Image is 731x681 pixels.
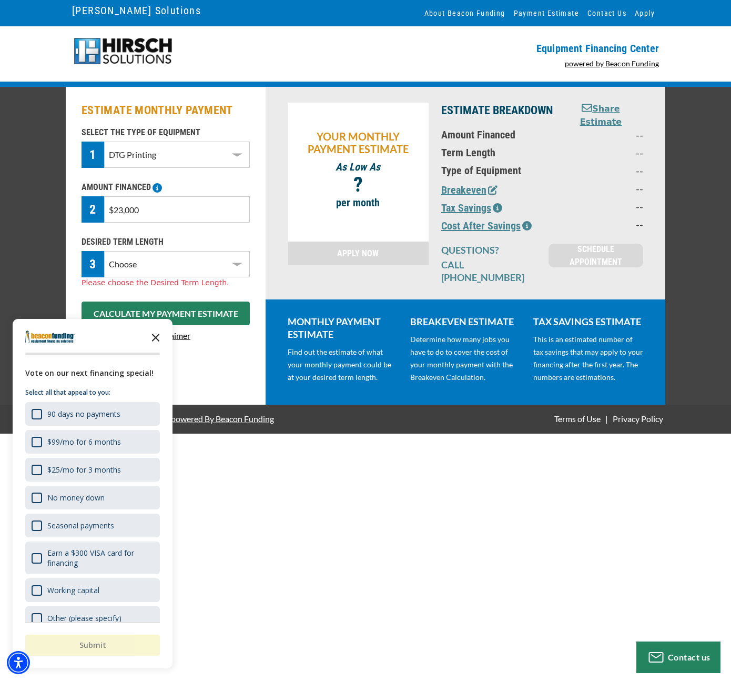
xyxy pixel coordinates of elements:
p: -- [566,128,643,141]
p: As Low As [293,161,423,173]
div: Earn a $300 VISA card for financing [47,548,154,568]
div: Seasonal payments [47,520,114,530]
a: APPLY NOW [288,242,429,265]
div: Other (please specify) [25,606,160,630]
p: This is an estimated number of tax savings that may apply to your financing after the first year.... [533,333,643,384]
button: Breakeven [441,182,498,198]
p: Select all that appeal to you: [25,387,160,398]
a: Privacy Policy - open in a new tab [611,414,665,424]
p: MONTHLY PAYMENT ESTIMATE [288,315,398,340]
p: QUESTIONS? [441,244,536,256]
div: Please choose the Desired Term Length. [82,277,250,288]
p: YOUR MONTHLY PAYMENT ESTIMATE [293,130,423,155]
p: -- [566,218,643,231]
span: | [605,414,608,424]
p: TAX SAVINGS ESTIMATE [533,315,643,328]
p: Type of Equipment [441,164,554,177]
div: Accessibility Menu [7,651,30,674]
div: $25/mo for 3 months [47,465,121,475]
img: logo [72,37,174,66]
div: 1 [82,142,104,168]
p: ? [293,178,423,191]
button: Contact us [636,642,720,673]
p: SELECT THE TYPE OF EQUIPMENT [82,126,250,139]
p: -- [566,200,643,213]
p: CALL [PHONE_NUMBER] [441,258,536,284]
p: ESTIMATE BREAKDOWN [441,103,554,118]
button: Close the survey [145,326,166,347]
button: Cost After Savings [441,218,532,234]
div: $99/mo for 6 months [47,437,121,447]
p: Amount Financed [441,128,554,141]
p: Determine how many jobs you have to do to cover the cost of your monthly payment with the Breakev... [410,333,520,384]
div: 2 [82,196,104,223]
p: Equipment Financing Center [372,42,659,55]
div: Other (please specify) [47,613,121,623]
div: 90 days no payments [47,409,120,419]
div: Survey [13,319,172,668]
div: 3 [82,251,104,277]
img: Company logo [25,331,75,343]
p: BREAKEVEN ESTIMATE [410,315,520,328]
a: powered by Beacon Funding - open in a new tab [565,59,659,68]
div: Seasonal payments [25,514,160,537]
div: $25/mo for 3 months [25,458,160,482]
button: Submit [25,635,160,656]
div: Working capital [47,585,99,595]
input: $ [104,196,250,223]
p: -- [566,146,643,159]
p: AMOUNT FINANCED [82,181,250,194]
p: -- [566,182,643,195]
div: Working capital [25,578,160,602]
a: Terms of Use - open in a new tab [552,414,603,424]
a: SCHEDULE APPOINTMENT [549,244,643,267]
div: No money down [25,486,160,509]
h2: ESTIMATE MONTHLY PAYMENT [82,103,250,118]
button: CALCULATE MY PAYMENT ESTIMATE [82,302,250,325]
div: 90 days no payments [25,402,160,426]
span: Contact us [668,652,710,662]
p: DESIRED TERM LENGTH [82,236,250,248]
div: $99/mo for 6 months [25,430,160,454]
p: Term Length [441,146,554,159]
div: Earn a $300 VISA card for financing [25,542,160,574]
p: -- [566,164,643,177]
button: Share Estimate [566,103,635,128]
p: per month [293,196,423,209]
div: No money down [47,493,105,503]
a: [PERSON_NAME] Solutions [72,2,201,19]
button: Tax Savings [441,200,502,216]
p: Find out the estimate of what your monthly payment could be at your desired term length. [288,346,398,384]
div: Vote on our next financing special! [25,367,160,379]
